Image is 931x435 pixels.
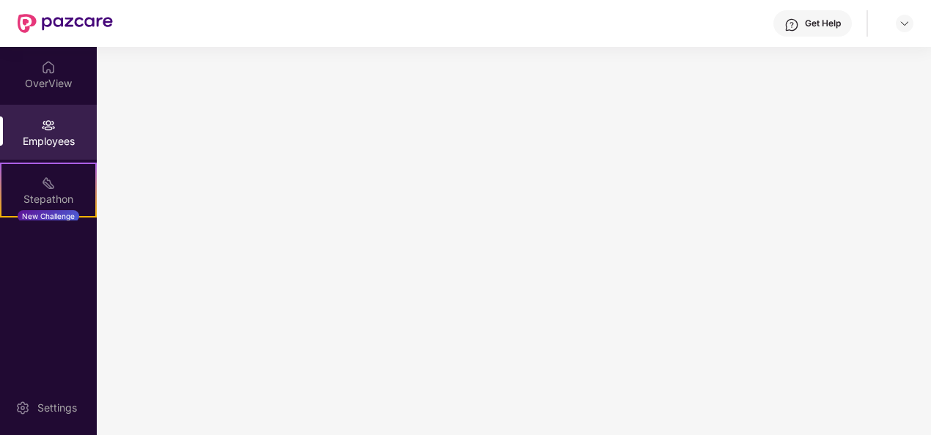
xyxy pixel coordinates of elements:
[33,401,81,415] div: Settings
[1,192,95,207] div: Stepathon
[899,18,910,29] img: svg+xml;base64,PHN2ZyBpZD0iRHJvcGRvd24tMzJ4MzIiIHhtbG5zPSJodHRwOi8vd3d3LnczLm9yZy8yMDAwL3N2ZyIgd2...
[15,401,30,415] img: svg+xml;base64,PHN2ZyBpZD0iU2V0dGluZy0yMHgyMCIgeG1sbnM9Imh0dHA6Ly93d3cudzMub3JnLzIwMDAvc3ZnIiB3aW...
[784,18,799,32] img: svg+xml;base64,PHN2ZyBpZD0iSGVscC0zMngzMiIgeG1sbnM9Imh0dHA6Ly93d3cudzMub3JnLzIwMDAvc3ZnIiB3aWR0aD...
[41,118,56,133] img: svg+xml;base64,PHN2ZyBpZD0iRW1wbG95ZWVzIiB4bWxucz0iaHR0cDovL3d3dy53My5vcmcvMjAwMC9zdmciIHdpZHRoPS...
[805,18,841,29] div: Get Help
[41,176,56,190] img: svg+xml;base64,PHN2ZyB4bWxucz0iaHR0cDovL3d3dy53My5vcmcvMjAwMC9zdmciIHdpZHRoPSIyMSIgaGVpZ2h0PSIyMC...
[18,14,113,33] img: New Pazcare Logo
[18,210,79,222] div: New Challenge
[41,60,56,75] img: svg+xml;base64,PHN2ZyBpZD0iSG9tZSIgeG1sbnM9Imh0dHA6Ly93d3cudzMub3JnLzIwMDAvc3ZnIiB3aWR0aD0iMjAiIG...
